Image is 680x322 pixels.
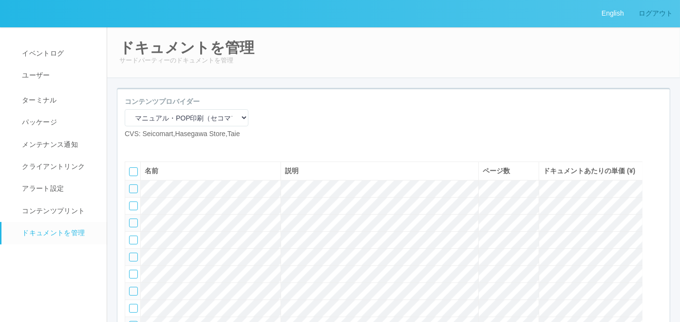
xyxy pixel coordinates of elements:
a: アラート設定 [1,178,115,200]
span: CVS: Seicomart,Hasegawa Store,Taie [125,130,240,138]
div: ページ数 [483,166,535,176]
div: 最上部に移動 [650,159,665,179]
div: ドキュメントあたりの単価 (¥) [543,166,639,176]
a: パッケージ [1,111,115,133]
label: コンテンツプロバイダー [125,97,200,107]
span: クライアントリンク [19,162,85,170]
a: ドキュメントを管理 [1,222,115,244]
a: ターミナル [1,87,115,111]
span: メンテナンス通知 [19,141,78,148]
h2: ドキュメントを管理 [119,40,668,56]
a: イベントログ [1,42,115,64]
span: コンテンツプリント [19,207,85,215]
span: ドキュメントを管理 [19,229,85,237]
a: メンテナンス通知 [1,134,115,156]
div: 最下部に移動 [650,218,665,237]
p: サードパーティーのドキュメントを管理 [119,56,668,65]
span: ユーザー [19,71,50,79]
a: コンテンツプリント [1,200,115,222]
span: アラート設定 [19,184,64,192]
div: 上に移動 [650,179,665,198]
div: 説明 [285,166,474,176]
div: 名前 [145,166,277,176]
span: イベントログ [19,49,64,57]
a: ユーザー [1,64,115,86]
span: パッケージ [19,118,57,126]
a: クライアントリンク [1,156,115,178]
div: 下に移動 [650,198,665,218]
span: ターミナル [19,96,57,104]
